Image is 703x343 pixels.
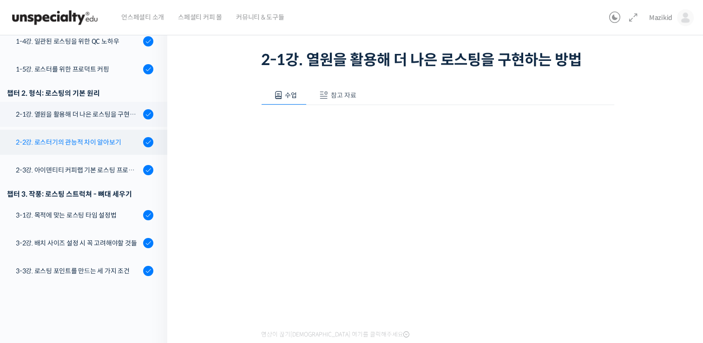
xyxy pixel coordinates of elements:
span: 설정 [144,280,155,287]
div: 3-2강. 배치 사이즈 설정 시 꼭 고려해야할 것들 [16,238,140,248]
div: 1-5강. 로스터를 위한 프로덕트 커핑 [16,64,140,74]
div: 3-3강. 로스팅 포인트를 만드는 세 가지 조건 [16,266,140,276]
div: 2-1강. 열원을 활용해 더 나은 로스팅을 구현하는 방법 [16,109,140,119]
a: 홈 [3,266,61,289]
div: 챕터 2. 형식: 로스팅의 기본 원리 [7,87,153,99]
span: 홈 [29,280,35,287]
span: 대화 [85,280,96,288]
span: Mazikid [649,13,672,22]
a: 대화 [61,266,120,289]
span: 영상이 끊기[DEMOGRAPHIC_DATA] 여기를 클릭해주세요 [261,331,409,338]
div: 3-1강. 목적에 맞는 로스팅 타임 설정법 [16,210,140,220]
h1: 2-1강. 열원을 활용해 더 나은 로스팅을 구현하는 방법 [261,51,614,69]
div: 챕터 3. 작풍: 로스팅 스트럭쳐 - 뼈대 세우기 [7,188,153,200]
a: 설정 [120,266,178,289]
span: 수업 [285,91,297,99]
div: 2-2강. 로스터기의 관능적 차이 알아보기 [16,137,140,147]
span: 참고 자료 [331,91,356,99]
div: 1-4강. 일관된 로스팅을 위한 QC 노하우 [16,36,140,46]
div: 2-3강. 아이덴티티 커피랩 기본 로스팅 프로파일 세팅 [16,165,140,175]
